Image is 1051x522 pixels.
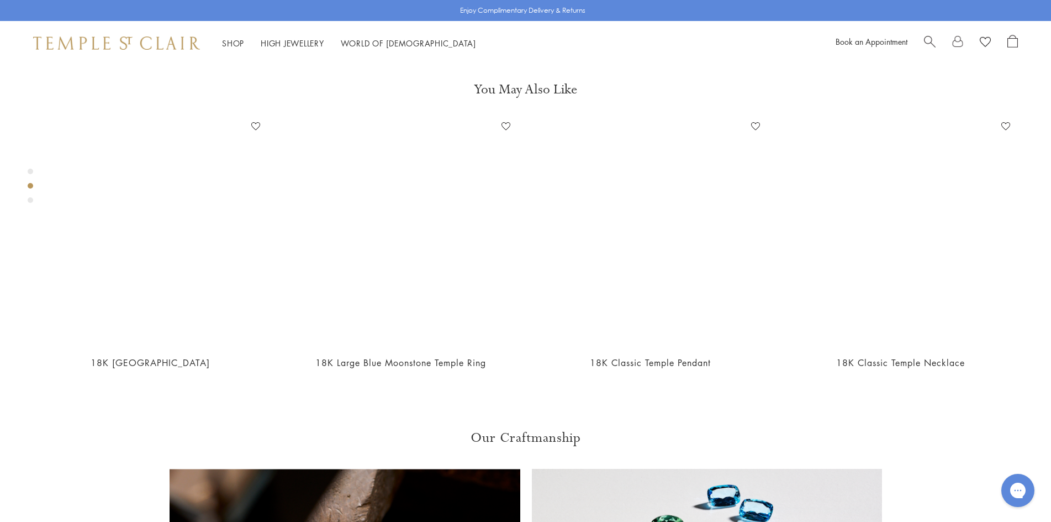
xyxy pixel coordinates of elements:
img: Temple St. Clair [33,36,200,50]
a: Search [924,35,936,51]
a: R14113-BM10V [287,118,515,346]
a: 18K Classic Temple Pendant [590,357,711,369]
a: View Wishlist [980,35,991,51]
h3: Our Craftmanship [170,429,882,447]
a: 18K Classic Temple Necklace [836,357,965,369]
h3: You May Also Like [44,81,1007,98]
p: Enjoy Complimentary Delivery & Returns [460,5,585,16]
a: ShopShop [222,38,244,49]
a: High JewelleryHigh Jewellery [261,38,324,49]
a: R14110-BM8V [36,118,265,346]
a: Open Shopping Bag [1007,35,1018,51]
iframe: Gorgias live chat messenger [996,470,1040,511]
a: 18K Classic Temple Pendant [537,118,765,346]
nav: Main navigation [222,36,476,50]
a: 18K [GEOGRAPHIC_DATA] [91,357,210,369]
a: 18K Classic Temple Necklace [786,118,1015,346]
a: 18K Large Blue Moonstone Temple Ring [315,357,486,369]
a: Book an Appointment [836,36,907,47]
a: World of [DEMOGRAPHIC_DATA]World of [DEMOGRAPHIC_DATA] [341,38,476,49]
